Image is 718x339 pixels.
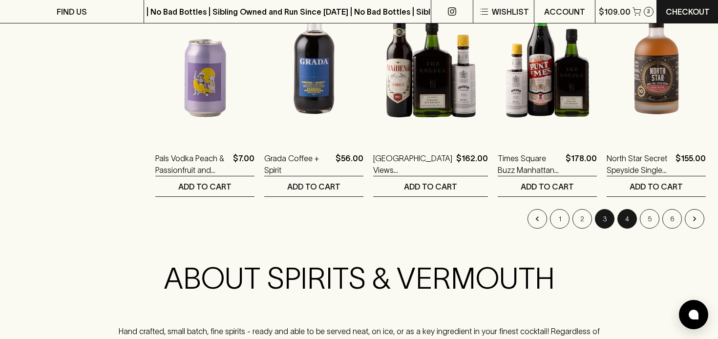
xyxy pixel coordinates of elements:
[595,209,614,229] button: page 3
[57,6,87,18] p: FIND US
[617,209,637,229] button: Go to page 4
[630,181,683,192] p: ADD TO CART
[287,181,340,192] p: ADD TO CART
[404,181,457,192] p: ADD TO CART
[662,209,682,229] button: Go to page 6
[550,209,570,229] button: Go to page 1
[373,152,452,176] a: [GEOGRAPHIC_DATA] Views [GEOGRAPHIC_DATA] Pack
[689,310,698,319] img: bubble-icon
[676,152,706,176] p: $155.00
[566,152,597,176] p: $178.00
[456,152,488,176] p: $162.00
[544,6,585,18] p: ACCOUNT
[336,152,363,176] p: $56.00
[572,209,592,229] button: Go to page 2
[528,209,547,229] button: Go to previous page
[155,176,254,196] button: ADD TO CART
[233,152,254,176] p: $7.00
[498,152,562,176] a: Times Square Buzz Manhattan Pack
[640,209,659,229] button: Go to page 5
[599,6,631,18] p: $109.00
[264,176,363,196] button: ADD TO CART
[373,176,488,196] button: ADD TO CART
[108,261,611,296] h2: ABOUT SPIRITS & VERMOUTH
[647,9,650,14] p: 3
[155,152,229,176] a: Pals Vodka Peach & Passionfruit and Soda
[155,209,706,229] nav: pagination navigation
[685,209,704,229] button: Go to next page
[607,176,706,196] button: ADD TO CART
[521,181,574,192] p: ADD TO CART
[492,6,529,18] p: Wishlist
[666,6,710,18] p: Checkout
[607,152,672,176] a: North Star Secret Speyside Single Malt Whisky
[178,181,232,192] p: ADD TO CART
[264,152,332,176] a: Grada Coffee + Spirit
[498,176,597,196] button: ADD TO CART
